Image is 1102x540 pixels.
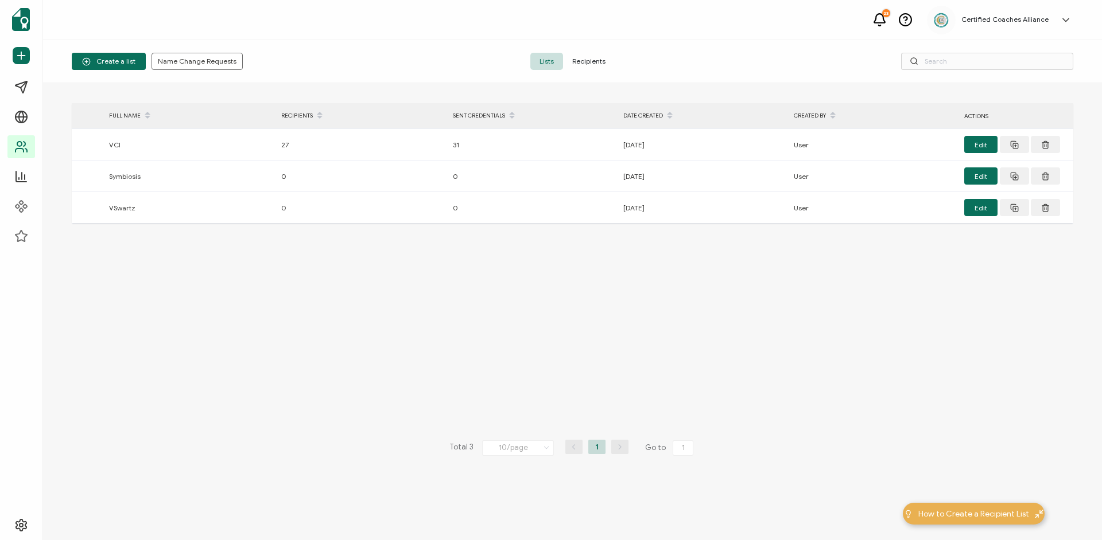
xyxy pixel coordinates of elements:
[788,170,959,183] div: User
[588,440,606,454] li: 1
[275,138,447,151] div: 27
[103,106,275,126] div: FULL NAME
[158,58,236,65] span: Name Change Requests
[618,170,788,183] div: [DATE]
[618,138,788,151] div: [DATE]
[961,15,1049,24] h5: Certified Coaches Alliance
[964,199,998,216] button: Edit
[933,11,950,29] img: 2aa27aa7-df99-43f9-bc54-4d90c804c2bd.png
[275,201,447,214] div: 0
[964,136,998,153] button: Edit
[72,53,146,70] button: Create a list
[103,201,275,214] div: VSwartz
[1035,510,1043,518] img: minimize-icon.svg
[447,138,618,151] div: 31
[563,53,615,70] span: Recipients
[103,138,275,151] div: VCI
[882,9,890,17] div: 23
[447,106,618,126] div: SENT CREDENTIALS
[788,106,959,126] div: CREATED BY
[618,106,788,126] div: DATE CREATED
[788,201,959,214] div: User
[447,170,618,183] div: 0
[1045,485,1102,540] iframe: Chat Widget
[901,53,1073,70] input: Search
[103,170,275,183] div: Symbiosis
[964,167,998,185] button: Edit
[959,109,1073,123] div: ACTIONS
[82,57,135,66] span: Create a list
[275,106,447,126] div: RECIPIENTS
[275,170,447,183] div: 0
[918,508,1029,520] span: How to Create a Recipient List
[788,138,959,151] div: User
[449,440,474,456] span: Total 3
[618,201,788,214] div: [DATE]
[645,440,696,456] span: Go to
[12,8,30,31] img: sertifier-logomark-colored.svg
[447,201,618,214] div: 0
[530,53,563,70] span: Lists
[482,440,554,456] input: Select
[152,53,243,70] button: Name Change Requests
